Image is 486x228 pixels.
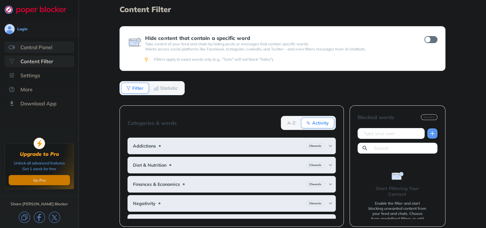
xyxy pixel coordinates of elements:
div: Share [PERSON_NAME] Blocker [11,201,68,207]
div: Start Filtering Your Content [368,186,427,197]
p: Take control of your feed and chats by hiding posts or messages that contain specific words. [145,42,413,47]
input: Search [373,145,435,151]
div: Download App [20,100,57,107]
img: social-selected.svg [9,58,15,65]
button: Go Pro [9,175,70,185]
b: Statistic [160,86,178,90]
img: Statistic [154,86,159,91]
div: Upgrade to Pro [20,151,59,157]
div: Control Panel [20,44,52,50]
img: x.svg [49,212,60,223]
img: about.svg [9,86,15,93]
div: Categories & words [127,120,177,126]
b: Addictions [133,143,156,148]
b: Filter [132,86,143,90]
div: Hide content that contain a specific word [145,35,413,41]
p: Works across social platforms like Facebook, Instagram, LinkedIn, and Twitter – and even filters ... [145,47,413,52]
div: Settings [20,72,40,79]
div: Login [17,27,27,32]
div: Content Filter [20,58,53,65]
img: download-app.svg [9,100,15,107]
b: Negativity [133,201,156,206]
b: 30 words [309,201,321,206]
div: More [20,86,33,93]
img: avatar.svg [4,24,15,34]
img: upgrade-to-pro.svg [34,138,45,149]
h1: Content Filter [120,5,445,13]
b: A-Z [287,121,296,125]
b: 29 words [309,144,321,148]
img: facebook.svg [34,212,45,223]
img: features.svg [9,44,15,50]
img: settings.svg [9,72,15,79]
div: Get 1 week for free [22,166,56,172]
div: Unlock all advanced features [14,160,65,166]
b: 25 words [309,182,321,186]
img: copy.svg [19,212,30,223]
div: Filters apply to exact words only (e.g., "Sale" will not block "Sales"). [154,57,436,62]
b: Activity [312,121,329,125]
b: Diet & Nutrition [133,163,166,168]
img: Filter [126,86,131,91]
img: logo-webpage.svg [4,5,73,14]
b: 0 words [424,115,435,119]
input: Type your own [363,130,422,137]
b: Finances & Economics [133,182,180,187]
img: Activity [306,120,311,125]
b: 23 words [309,163,321,167]
div: Blocked words [358,114,394,120]
div: Enable the filter and start blocking unwanted content from your feed and chats. Choose from prede... [368,201,427,226]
